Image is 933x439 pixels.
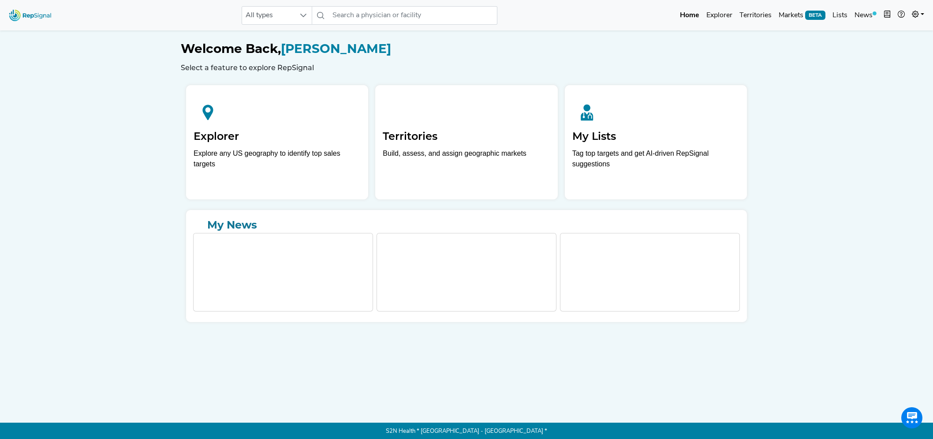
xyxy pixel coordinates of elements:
a: TerritoriesBuild, assess, and assign geographic markets [375,85,557,199]
a: MarketsBETA [775,7,829,24]
a: News [851,7,880,24]
p: Tag top targets and get AI-driven RepSignal suggestions [572,148,739,174]
span: BETA [805,11,825,19]
h6: Select a feature to explore RepSignal [181,64,752,72]
a: My News [193,217,740,233]
span: All types [242,7,295,24]
input: Search a physician or facility [329,6,497,25]
a: Territories [736,7,775,24]
span: Welcome Back, [181,41,281,56]
a: Lists [829,7,851,24]
h1: [PERSON_NAME] [181,41,752,56]
h2: Explorer [194,130,361,143]
div: Explore any US geography to identify top sales targets [194,148,361,169]
button: Intel Book [880,7,894,24]
h2: Territories [383,130,550,143]
p: Build, assess, and assign geographic markets [383,148,550,174]
a: Home [676,7,703,24]
a: My ListsTag top targets and get AI-driven RepSignal suggestions [565,85,747,199]
a: ExplorerExplore any US geography to identify top sales targets [186,85,368,199]
h2: My Lists [572,130,739,143]
a: Explorer [703,7,736,24]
